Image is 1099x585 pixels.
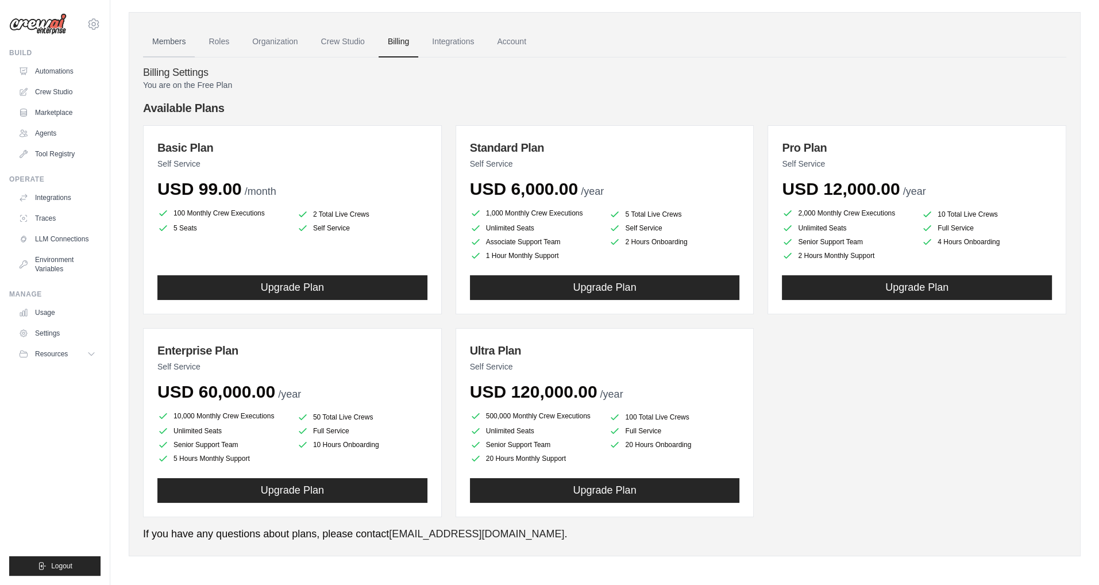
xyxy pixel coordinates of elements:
li: 10,000 Monthly Crew Executions [157,409,288,423]
li: 100 Total Live Crews [609,411,739,423]
li: 50 Total Live Crews [297,411,427,423]
button: Upgrade Plan [157,275,427,300]
p: Self Service [157,158,427,170]
span: /year [581,186,604,197]
span: USD 120,000.00 [470,382,597,401]
a: Crew Studio [312,26,374,57]
li: Unlimited Seats [782,222,912,234]
button: Upgrade Plan [157,478,427,503]
li: 10 Hours Onboarding [297,439,427,451]
button: Upgrade Plan [470,478,740,503]
span: /year [600,388,623,400]
li: 2 Total Live Crews [297,209,427,220]
li: Unlimited Seats [157,425,288,437]
li: 10 Total Live Crews [921,209,1052,220]
li: Full Service [297,425,427,437]
a: Automations [14,62,101,80]
span: /year [903,186,926,197]
span: USD 6,000.00 [470,179,578,198]
img: Logo [9,13,67,35]
a: Agents [14,124,101,143]
a: Environment Variables [14,251,101,278]
li: 2,000 Monthly Crew Executions [782,206,912,220]
li: Senior Support Team [157,439,288,451]
a: Members [143,26,195,57]
span: USD 60,000.00 [157,382,275,401]
a: Roles [199,26,238,57]
a: Tool Registry [14,145,101,163]
a: Integrations [14,188,101,207]
a: Organization [243,26,307,57]
a: Integrations [423,26,483,57]
h4: Available Plans [143,100,1066,116]
li: 5 Total Live Crews [609,209,739,220]
button: Logout [9,556,101,576]
button: Upgrade Plan [782,275,1052,300]
h3: Ultra Plan [470,342,740,359]
a: Account [488,26,535,57]
li: 1,000 Monthly Crew Executions [470,206,600,220]
p: Self Service [470,158,740,170]
p: If you have any questions about plans, please contact . [143,526,1066,542]
a: Crew Studio [14,83,101,101]
h3: Standard Plan [470,140,740,156]
a: Billing [379,26,418,57]
button: Upgrade Plan [470,275,740,300]
div: Widget de chat [1042,530,1099,585]
li: 2 Hours Onboarding [609,236,739,248]
span: /year [278,388,301,400]
p: Self Service [470,361,740,372]
li: 1 Hour Monthly Support [470,250,600,261]
div: Manage [9,290,101,299]
span: /month [245,186,276,197]
h3: Basic Plan [157,140,427,156]
li: 100 Monthly Crew Executions [157,206,288,220]
li: Self Service [609,222,739,234]
h4: Billing Settings [143,67,1066,79]
li: 4 Hours Onboarding [921,236,1052,248]
li: 500,000 Monthly Crew Executions [470,409,600,423]
div: Operate [9,175,101,184]
li: Unlimited Seats [470,222,600,234]
li: 20 Hours Onboarding [609,439,739,451]
li: 2 Hours Monthly Support [782,250,912,261]
span: Resources [35,349,68,359]
p: Self Service [782,158,1052,170]
a: Usage [14,303,101,322]
span: Logout [51,561,72,571]
h3: Pro Plan [782,140,1052,156]
li: Self Service [297,222,427,234]
span: USD 99.00 [157,179,242,198]
a: Marketplace [14,103,101,122]
li: 5 Seats [157,222,288,234]
span: USD 12,000.00 [782,179,900,198]
li: Associate Support Team [470,236,600,248]
a: Settings [14,324,101,342]
li: 20 Hours Monthly Support [470,453,600,464]
p: Self Service [157,361,427,372]
li: Senior Support Team [470,439,600,451]
li: 5 Hours Monthly Support [157,453,288,464]
a: [EMAIL_ADDRESS][DOMAIN_NAME] [389,528,564,540]
li: Unlimited Seats [470,425,600,437]
p: You are on the Free Plan [143,79,1066,91]
iframe: Chat Widget [1042,530,1099,585]
a: Traces [14,209,101,228]
li: Full Service [609,425,739,437]
a: LLM Connections [14,230,101,248]
li: Senior Support Team [782,236,912,248]
button: Resources [14,345,101,363]
li: Full Service [921,222,1052,234]
div: Build [9,48,101,57]
h3: Enterprise Plan [157,342,427,359]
